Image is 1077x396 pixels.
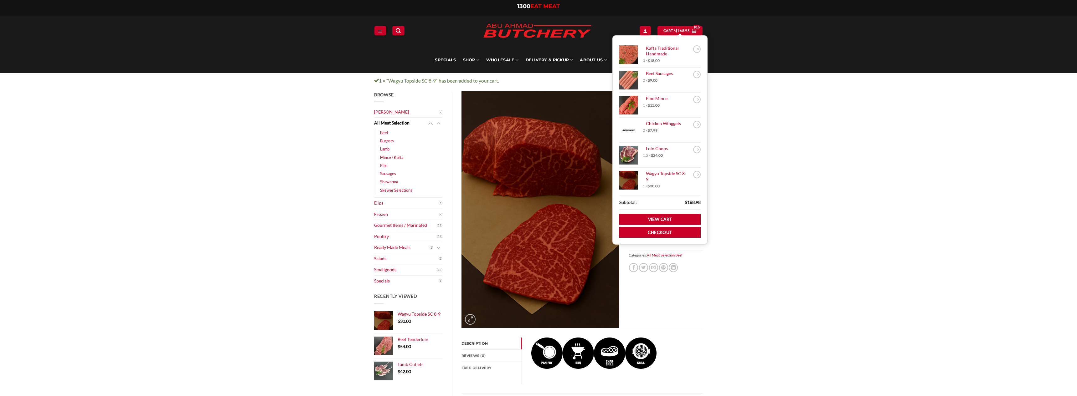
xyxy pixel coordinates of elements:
span: Categories: , [629,251,703,260]
span: Browse [374,92,394,97]
a: Gourmet Items / Marinated [374,220,437,231]
a: Mince / Kafta [380,153,403,161]
a: View cart [657,26,703,35]
span: Lamb Cutlets [398,362,423,367]
span: $ [685,200,687,205]
span: (72) [428,119,433,128]
a: About Us [580,47,607,73]
a: Beef [380,129,388,137]
span: $ [398,369,400,374]
a: Remove Wagyu Topside SC 8-9 from cart [693,171,701,178]
span: 1.5 × [643,153,663,158]
span: 2 × [643,78,657,83]
a: Remove Beef Sausages from cart [693,71,701,78]
a: Pin on Pinterest [659,263,668,272]
bdi: 168.98 [675,28,690,33]
a: Search [392,26,404,35]
span: Wagyu Topside SC 8-9 [398,311,441,317]
a: Kafta Traditional Handmade [643,45,691,57]
a: Email to a Friend [649,263,658,272]
span: $ [648,103,650,108]
a: All Meat Selection [374,118,428,129]
img: Abu Ahmad Butchery [478,19,597,43]
a: Remove Fine Mince from cart [693,96,701,103]
div: 1 × “Wagyu Topside SC 8-9” has been added to your cart. [369,77,708,85]
span: EAT MEAT [530,3,560,10]
a: Menu [374,26,386,35]
a: SHOP [463,47,479,73]
bdi: 30.00 [648,184,660,188]
a: 1300EAT MEAT [517,3,560,10]
a: FREE Delivery [461,362,522,374]
span: $ [651,153,653,158]
a: Delivery & Pickup [526,47,573,73]
a: Zoom [465,314,476,325]
span: (12) [437,232,442,241]
bdi: 9.00 [648,78,657,83]
a: Beef Sausages [643,71,691,76]
a: Checkout [619,227,701,238]
a: Dips [374,198,439,209]
a: Lamb Cutlets [398,362,442,367]
bdi: 15.00 [648,103,660,108]
bdi: 24.00 [651,153,663,158]
span: 2 × [643,128,657,133]
a: All Meat Selection [647,253,675,257]
a: Wholesale [486,47,519,73]
span: $ [648,78,650,83]
bdi: 54.00 [398,344,411,349]
a: Remove Loin Chops from cart [693,146,701,153]
a: Fine Mince [643,96,691,101]
span: 1 × [643,184,660,189]
a: My account [640,26,651,35]
span: (1) [439,276,442,286]
span: 3 × [643,58,660,63]
bdi: 30.00 [398,318,411,324]
span: 1 × [643,103,660,108]
a: Specials [374,276,439,287]
img: Wagyu Topside SC 8-9 [531,338,563,369]
span: 1300 [517,3,530,10]
span: $ [675,28,678,33]
a: Poultry [374,231,437,242]
a: Loin Chops [643,146,691,151]
a: Beef Tenderloin [398,337,442,342]
a: Sausages [380,170,396,178]
bdi: 168.98 [685,200,701,205]
img: Wagyu Topside SC 8-9 [563,338,594,369]
span: Recently Viewed [374,293,417,299]
span: (2) [439,254,442,263]
span: Beef Tenderloin [398,337,428,342]
img: Wagyu Topside SC 8-9 [594,338,625,369]
span: $ [398,318,400,324]
a: Remove Chicken Winggets from cart [693,121,701,128]
a: Reviews (0) [461,350,522,362]
a: Ribs [380,161,388,170]
button: Toggle [435,244,442,251]
strong: Subtotal: [619,199,637,206]
a: Share on Facebook [629,263,638,272]
a: View cart [619,214,701,225]
a: Shawarma [380,178,398,186]
bdi: 42.00 [398,369,411,374]
a: Chicken Winggets [643,121,691,126]
span: (2) [439,107,442,117]
span: $ [648,128,650,133]
a: Frozen [374,209,439,220]
a: Burgers [380,137,394,145]
a: Share on LinkedIn [669,263,678,272]
button: Toggle [435,120,442,127]
a: Remove Kafta Traditional Handmade from cart [693,45,701,53]
span: (5) [439,198,442,208]
span: $ [398,344,400,349]
a: Share on Twitter [639,263,648,272]
a: Wagyu Topside SC 8-9 [643,171,691,182]
bdi: 18.00 [648,58,660,63]
img: Wagyu Topside SC 8-9 [461,91,619,328]
a: Lamb [380,145,389,153]
a: Skewer Selections [380,186,412,194]
a: [PERSON_NAME] [374,107,439,118]
img: Wagyu Topside SC 8-9 [625,338,657,369]
bdi: 7.99 [648,128,657,133]
a: Ready Made Meals [374,242,430,253]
